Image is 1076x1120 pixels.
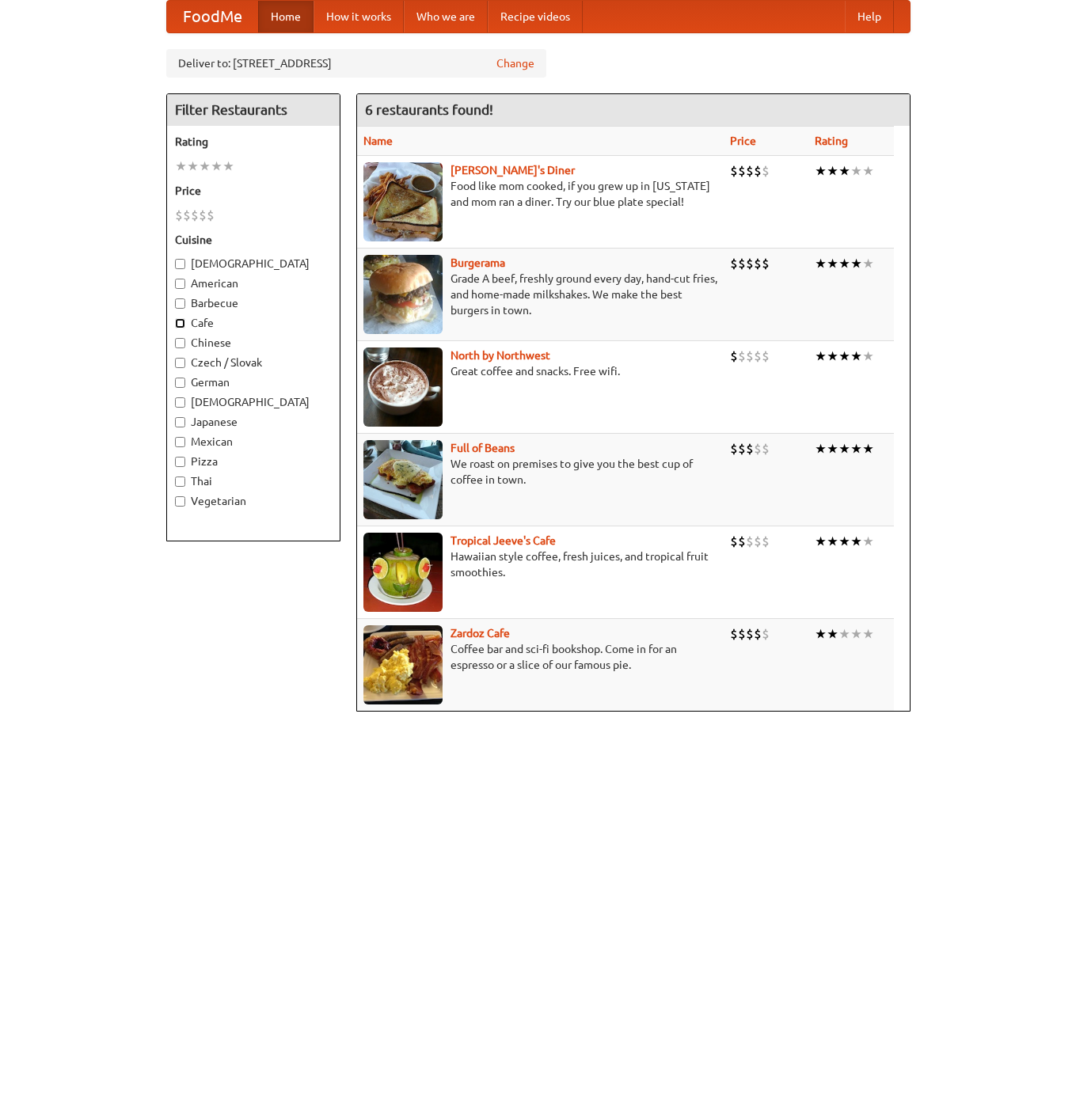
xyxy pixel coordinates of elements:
[746,625,754,643] li: $
[754,255,762,272] li: $
[850,347,862,365] li: ★
[175,298,185,309] input: Barbecue
[175,358,185,368] input: Czech / Slovak
[815,162,827,180] li: ★
[175,394,332,410] label: [DEMOGRAPHIC_DATA]
[730,533,738,550] li: $
[738,533,746,550] li: $
[862,440,874,457] li: ★
[363,178,717,210] p: Food like mom cooked, if you grew up in [US_STATE] and mom ran a diner. Try our blue plate special!
[730,440,738,457] li: $
[451,534,556,547] a: Tropical Jeeve's Cafe
[175,318,185,328] input: Cafe
[167,94,340,126] h4: Filter Restaurants
[175,183,332,199] h5: Price
[175,397,185,408] input: [DEMOGRAPHIC_DATA]
[175,493,332,509] label: Vegetarian
[175,476,185,487] input: Thai
[175,232,332,248] h5: Cuisine
[838,533,850,550] li: ★
[838,440,850,457] li: ★
[754,440,762,457] li: $
[314,1,404,32] a: How it works
[730,162,738,180] li: $
[730,135,756,147] a: Price
[166,49,546,78] div: Deliver to: [STREET_ADDRESS]
[827,255,838,272] li: ★
[762,162,770,180] li: $
[815,135,848,147] a: Rating
[175,473,332,489] label: Thai
[363,440,443,519] img: beans.jpg
[363,456,717,488] p: We roast on premises to give you the best cup of coffee in town.
[827,440,838,457] li: ★
[207,207,215,224] li: $
[451,164,575,177] a: [PERSON_NAME]'s Diner
[746,533,754,550] li: $
[754,347,762,365] li: $
[838,347,850,365] li: ★
[746,440,754,457] li: $
[762,533,770,550] li: $
[827,533,838,550] li: ★
[738,347,746,365] li: $
[815,533,827,550] li: ★
[258,1,314,32] a: Home
[762,255,770,272] li: $
[862,255,874,272] li: ★
[488,1,583,32] a: Recipe videos
[175,496,185,507] input: Vegetarian
[451,442,515,454] a: Full of Beans
[862,625,874,643] li: ★
[827,347,838,365] li: ★
[746,162,754,180] li: $
[175,315,332,331] label: Cafe
[746,347,754,365] li: $
[363,533,443,612] img: jeeves.jpg
[211,158,222,175] li: ★
[363,347,443,427] img: north.jpg
[175,434,332,450] label: Mexican
[862,162,874,180] li: ★
[730,255,738,272] li: $
[175,338,185,348] input: Chinese
[363,625,443,704] img: zardoz.jpg
[222,158,234,175] li: ★
[175,417,185,427] input: Japanese
[365,102,493,117] ng-pluralize: 6 restaurants found!
[845,1,894,32] a: Help
[496,55,534,71] a: Change
[838,255,850,272] li: ★
[850,533,862,550] li: ★
[850,162,862,180] li: ★
[191,207,199,224] li: $
[363,255,443,334] img: burgerama.jpg
[762,440,770,457] li: $
[175,335,332,351] label: Chinese
[183,207,191,224] li: $
[175,437,185,447] input: Mexican
[838,625,850,643] li: ★
[827,162,838,180] li: ★
[827,625,838,643] li: ★
[175,275,332,291] label: American
[738,440,746,457] li: $
[862,347,874,365] li: ★
[175,374,332,390] label: German
[175,256,332,271] label: [DEMOGRAPHIC_DATA]
[363,363,717,379] p: Great coffee and snacks. Free wifi.
[850,440,862,457] li: ★
[175,414,332,430] label: Japanese
[167,1,258,32] a: FoodMe
[175,134,332,150] h5: Rating
[738,255,746,272] li: $
[850,625,862,643] li: ★
[850,255,862,272] li: ★
[363,135,393,147] a: Name
[451,349,550,362] b: North by Northwest
[815,347,827,365] li: ★
[815,255,827,272] li: ★
[754,162,762,180] li: $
